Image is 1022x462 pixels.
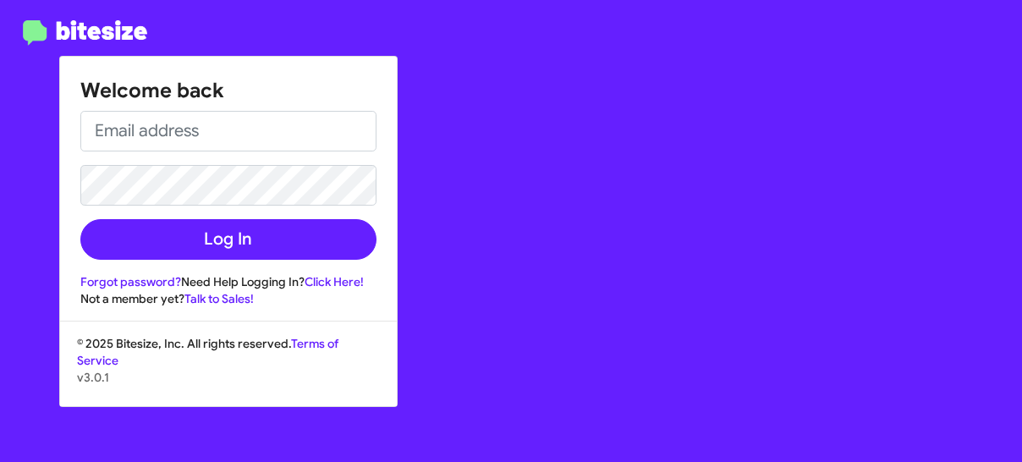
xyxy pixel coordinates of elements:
a: Talk to Sales! [184,291,254,306]
a: Terms of Service [77,336,338,368]
input: Email address [80,111,376,151]
h1: Welcome back [80,77,376,104]
button: Log In [80,219,376,260]
a: Click Here! [305,274,364,289]
a: Forgot password? [80,274,181,289]
p: v3.0.1 [77,369,380,386]
div: Need Help Logging In? [80,273,376,290]
div: Not a member yet? [80,290,376,307]
div: © 2025 Bitesize, Inc. All rights reserved. [60,335,397,406]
